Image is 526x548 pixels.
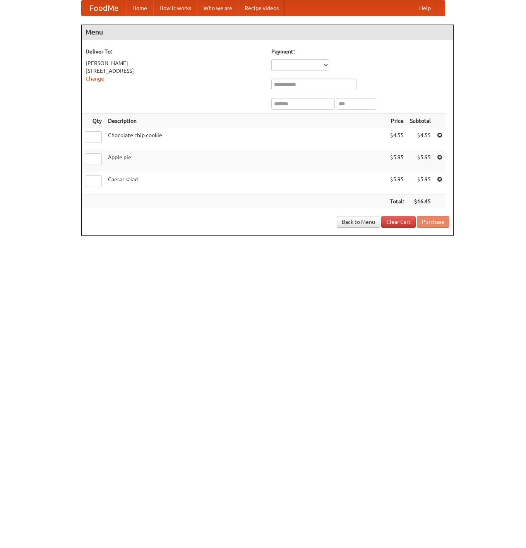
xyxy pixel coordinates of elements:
[105,114,387,128] th: Description
[381,216,416,228] a: Clear Cart
[82,24,453,40] h4: Menu
[105,172,387,194] td: Caesar salad
[82,0,126,16] a: FoodMe
[86,48,264,55] h5: Deliver To:
[387,150,407,172] td: $5.95
[197,0,238,16] a: Who we are
[413,0,437,16] a: Help
[105,128,387,150] td: Chocolate chip cookie
[153,0,197,16] a: How it works
[86,67,264,75] div: [STREET_ADDRESS]
[407,172,434,194] td: $5.95
[126,0,153,16] a: Home
[407,114,434,128] th: Subtotal
[86,76,104,82] a: Change
[238,0,285,16] a: Recipe videos
[387,114,407,128] th: Price
[387,128,407,150] td: $4.55
[82,114,105,128] th: Qty
[387,194,407,209] th: Total:
[407,128,434,150] td: $4.55
[407,150,434,172] td: $5.95
[337,216,380,228] a: Back to Menu
[86,59,264,67] div: [PERSON_NAME]
[417,216,449,228] button: Purchase
[105,150,387,172] td: Apple pie
[271,48,449,55] h5: Payment:
[387,172,407,194] td: $5.95
[407,194,434,209] th: $16.45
